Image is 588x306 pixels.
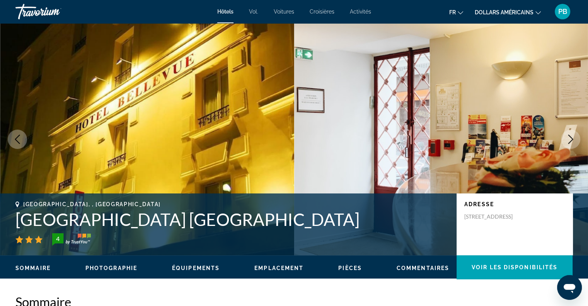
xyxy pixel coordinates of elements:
[310,9,334,15] a: Croisières
[558,7,567,15] font: PB
[464,213,526,220] p: [STREET_ADDRESS]
[85,265,137,271] span: Photographie
[457,255,573,279] button: Voir les disponibilités
[15,265,51,271] span: Sommaire
[449,7,463,18] button: Changer de langue
[15,2,93,22] a: Travorium
[472,264,557,270] span: Voir les disponibilités
[249,9,258,15] a: Vol.
[50,234,65,243] div: 4
[561,130,580,149] button: Next image
[475,7,541,18] button: Changer de devise
[172,265,220,271] span: Équipements
[552,3,573,20] button: Menu utilisateur
[254,265,303,272] button: Emplacement
[23,201,161,207] span: [GEOGRAPHIC_DATA], , [GEOGRAPHIC_DATA]
[254,265,303,271] span: Emplacement
[557,275,582,300] iframe: Bouton de lancement de la fenêtre de messagerie
[8,130,27,149] button: Previous image
[449,9,456,15] font: fr
[338,265,362,271] span: Pièces
[350,9,371,15] a: Activités
[338,265,362,272] button: Pièces
[464,201,565,207] p: Adresse
[15,265,51,272] button: Sommaire
[172,265,220,272] button: Équipements
[15,209,449,229] h1: [GEOGRAPHIC_DATA] [GEOGRAPHIC_DATA]
[397,265,449,272] button: Commentaires
[217,9,233,15] a: Hôtels
[397,265,449,271] span: Commentaires
[274,9,294,15] a: Voitures
[85,265,137,272] button: Photographie
[475,9,533,15] font: dollars américains
[52,233,91,246] img: trustyou-badge-hor.svg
